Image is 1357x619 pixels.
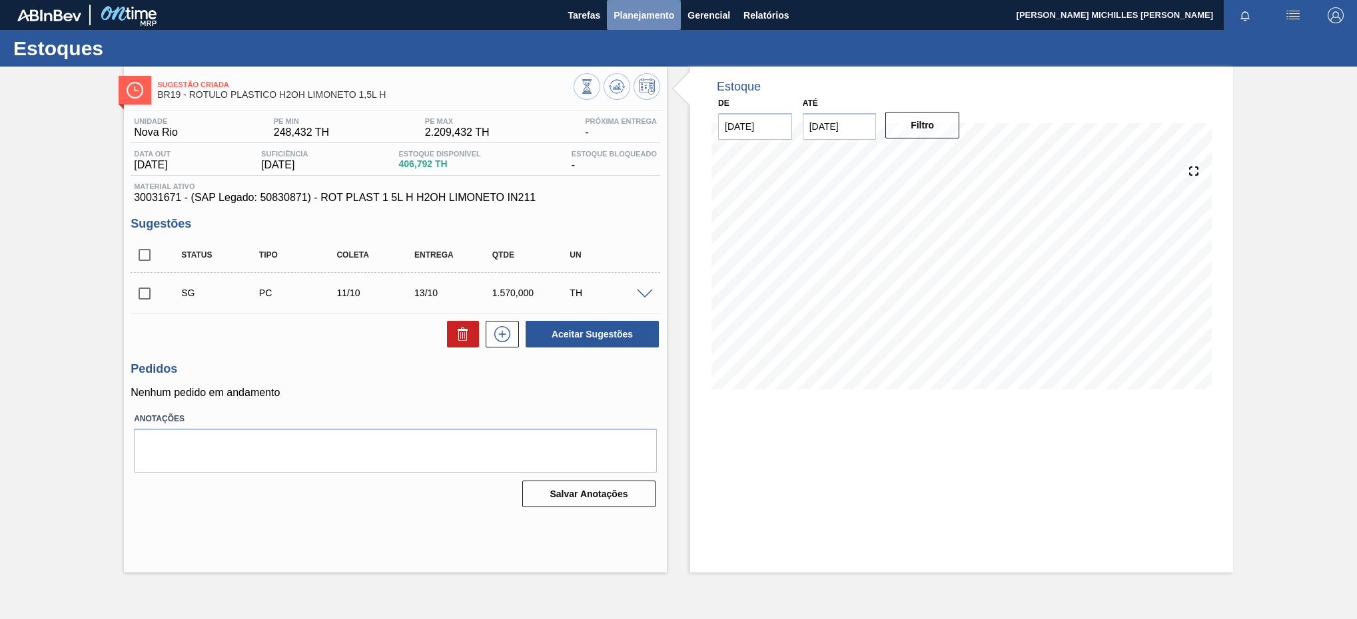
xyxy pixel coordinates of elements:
div: Entrega [411,250,498,260]
div: Nova sugestão [479,321,519,347]
span: Gerencial [687,7,730,23]
p: Nenhum pedido em andamento [131,387,660,399]
span: Relatórios [743,7,789,23]
button: Visão Geral dos Estoques [574,73,600,100]
div: 11/10/2025 [333,288,420,298]
h3: Pedidos [131,362,660,376]
input: dd/mm/yyyy [803,113,877,140]
span: Sugestão Criada [157,81,574,89]
input: dd/mm/yyyy [718,113,792,140]
img: Logout [1328,7,1344,23]
span: Material ativo [134,182,657,190]
div: Status [178,250,265,260]
div: Excluir Sugestões [440,321,479,347]
span: PE MIN [274,117,329,125]
span: BR19 - RÓTULO PLÁSTICO H2OH LIMONETO 1,5L H [157,90,574,100]
span: Próxima Entrega [585,117,657,125]
span: PE MAX [425,117,490,125]
div: 13/10/2025 [411,288,498,298]
div: 1.570,000 [489,288,576,298]
span: Suficiência [261,150,308,158]
span: Unidade [134,117,178,125]
div: Coleta [333,250,420,260]
div: Tipo [256,250,343,260]
img: TNhmsLtSVTkK8tSr43FrP2fwEKptu5GPRR3wAAAABJRU5ErkJggg== [17,9,81,21]
label: Até [803,99,818,108]
button: Salvar Anotações [522,481,656,507]
span: Data out [134,150,171,158]
span: Estoque Bloqueado [572,150,657,158]
span: [DATE] [134,159,171,171]
button: Notificações [1224,6,1266,25]
div: Pedido de Compra [256,288,343,298]
div: - [582,117,660,138]
div: Sugestão Criada [178,288,265,298]
span: Planejamento [614,7,674,23]
h1: Estoques [13,41,250,56]
button: Filtro [885,112,959,138]
span: 248,432 TH [274,126,329,138]
span: Tarefas [568,7,600,23]
span: [DATE] [261,159,308,171]
div: Aceitar Sugestões [519,319,660,349]
div: UN [566,250,654,260]
button: Programar Estoque [634,73,660,100]
span: Estoque Disponível [398,150,480,158]
div: Estoque [717,80,761,94]
span: Nova Rio [134,126,178,138]
div: TH [566,288,654,298]
label: Anotações [134,409,657,429]
h3: Sugestões [131,217,660,231]
img: userActions [1285,7,1301,23]
img: Ícone [127,82,143,99]
span: 30031671 - (SAP Legado: 50830871) - ROT PLAST 1 5L H H2OH LIMONETO IN211 [134,192,657,204]
button: Aceitar Sugestões [526,321,659,347]
button: Atualizar Gráfico [604,73,630,100]
span: 406,792 TH [398,159,480,169]
label: De [718,99,729,108]
div: - [568,150,660,171]
div: Qtde [489,250,576,260]
span: 2.209,432 TH [425,126,490,138]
